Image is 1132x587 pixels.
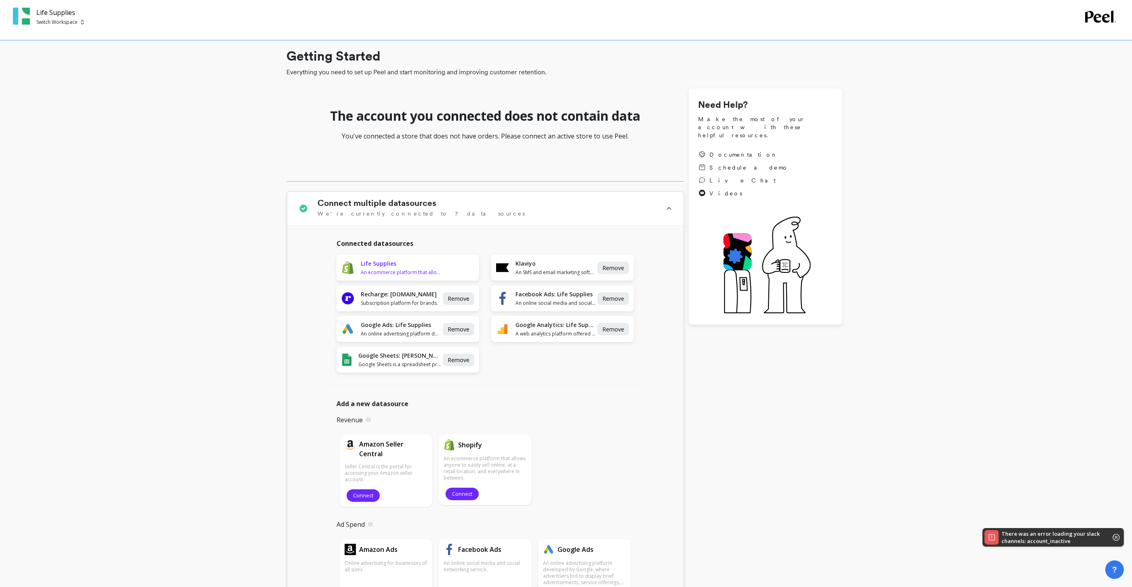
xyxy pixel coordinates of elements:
[448,295,469,302] span: Remove
[516,290,596,298] h1: Facebook Ads: Life Supplies
[516,321,596,329] h1: Google Analytics: Life Supplies
[699,164,789,172] a: Schedule a demo
[361,300,441,306] span: Subscription platform for brands.
[699,115,833,139] span: Make the most of your account with these helpful resources.
[13,8,30,25] img: Team Profile
[443,323,474,335] button: Remove
[598,292,629,305] button: Remove
[361,331,441,337] span: An online advertising platform developed by Google, where advertisers bid to display brief advert...
[558,545,593,554] h1: Google Ads
[496,323,509,335] img: api.google_analytics_4.svg
[443,354,474,366] button: Remove
[341,323,354,335] img: api.google.svg
[287,46,842,66] h1: Getting Started
[81,19,84,25] img: picker
[448,325,469,333] span: Remove
[496,261,509,274] img: api.klaviyo.svg
[458,545,501,554] h1: Facebook Ads
[444,560,526,573] p: An online social media and social networking service.
[496,292,509,305] img: api.fb.svg
[598,262,629,274] button: Remove
[337,415,363,425] p: Revenue
[36,8,84,17] p: Life Supplies
[287,131,684,141] p: You've connected a store that does not have orders. Please connect an active store to use Peel.
[1105,560,1124,579] button: ?
[345,439,356,451] img: api.amazon.svg
[361,290,441,298] h1: Recharge: [DOMAIN_NAME]
[516,260,596,268] h1: Klaviyo
[287,67,842,77] span: Everything you need to set up Peel and start monitoring and improving customer retention.
[710,189,743,197] span: Videos
[337,399,408,409] span: Add a new datasource
[1002,530,1100,545] p: There was an error loading your slack channels: account_inactive
[1112,564,1117,575] span: ?
[516,300,596,306] span: An online social media and social networking service.
[359,361,441,368] span: Google Sheets is a spreadsheet program included as part of the free, web-based Google Docs Editor...
[337,239,413,248] span: Connected datasources
[318,198,437,208] h1: Connect multiple datasources
[361,269,441,276] span: An ecommerce platform that allows anyone to easily sell online, at a retail location, and everywh...
[598,323,629,335] button: Remove
[359,545,398,554] h1: Amazon Ads
[337,520,365,529] p: Ad Spend
[516,331,596,337] span: A web analytics platform offered by Google that tracks and reports website traffic.
[345,463,427,483] p: Seller Central is the portal for accessing your Amazon seller account.
[516,269,596,276] span: An SMS and email marketing software platform that automates campaigns.
[710,176,776,184] span: Live Chat
[448,356,469,364] span: Remove
[602,264,624,272] span: Remove
[341,292,354,305] img: api.recharge.svg
[699,151,789,159] a: Documentation
[543,544,554,555] img: api.google.svg
[699,189,789,197] a: Videos
[359,352,441,360] h1: Google Sheets: [PERSON_NAME] - [PERSON_NAME]
[353,492,373,499] span: Connect
[444,544,455,555] img: api.fb.svg
[444,439,455,451] img: api.shopify.svg
[452,490,472,498] span: Connect
[345,560,427,573] p: Online advertising for businesses of all sizes
[602,295,624,302] span: Remove
[361,260,441,268] h1: Life Supplies
[444,455,526,481] p: An ecommerce platform that allows anyone to easily sell online, at a retail location, and everywh...
[330,108,640,124] h1: The account you connected does not contain data
[359,439,427,459] h1: Amazon Seller Central
[361,321,441,329] h1: Google Ads: Life Supplies
[710,151,779,159] span: Documentation
[347,489,380,502] button: Connect
[710,164,789,172] span: Schedule a demo
[341,261,354,274] img: api.shopify.svg
[602,325,624,333] span: Remove
[318,210,525,218] span: We're currently connected to 7 data sources
[699,98,833,112] h1: Need Help?
[345,544,356,555] img: api.amazonads.svg
[443,292,474,305] button: Remove
[341,353,352,366] img: api.google_sheets.svg
[36,19,78,25] p: Switch Workspace
[543,560,626,586] p: An online advertising platform developed by Google, where advertisers bid to display brief advert...
[446,488,479,500] button: Connect
[458,440,482,450] h1: Shopify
